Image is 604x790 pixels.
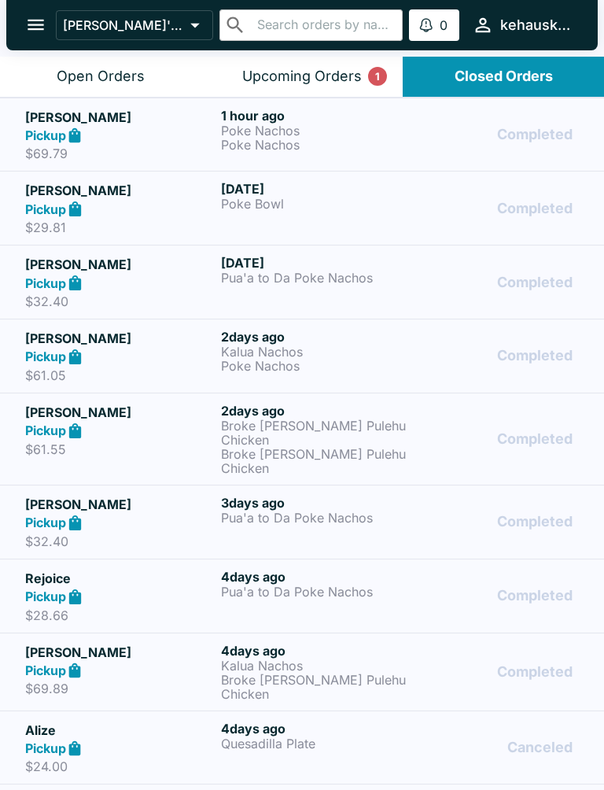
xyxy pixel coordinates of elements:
h6: [DATE] [221,181,411,197]
strong: Pickup [25,275,66,291]
button: [PERSON_NAME]'s Kitchen [56,10,213,40]
h5: [PERSON_NAME] [25,255,215,274]
p: $32.40 [25,293,215,309]
strong: Pickup [25,740,66,756]
button: kehauskitchen [466,8,579,42]
strong: Pickup [25,515,66,530]
strong: Pickup [25,589,66,604]
p: Poke Bowl [221,197,411,211]
p: Pua'a to Da Poke Nachos [221,271,411,285]
p: Kalua Nachos [221,659,411,673]
p: $69.79 [25,146,215,161]
p: [PERSON_NAME]'s Kitchen [63,17,184,33]
h6: [DATE] [221,255,411,271]
strong: Pickup [25,201,66,217]
p: Broke [PERSON_NAME] Pulehu Chicken [221,673,411,701]
p: 1 [375,68,380,84]
span: 4 days ago [221,721,285,736]
span: 4 days ago [221,643,285,659]
p: Broke [PERSON_NAME] Pulehu Chicken [221,447,411,475]
p: $61.55 [25,441,215,457]
input: Search orders by name or phone number [252,14,396,36]
h5: [PERSON_NAME] [25,495,215,514]
p: $69.89 [25,681,215,696]
p: Kalua Nachos [221,345,411,359]
div: Open Orders [57,68,145,86]
span: 3 days ago [221,495,285,511]
h5: [PERSON_NAME] [25,643,215,662]
div: Upcoming Orders [242,68,362,86]
p: Pua'a to Da Poke Nachos [221,585,411,599]
strong: Pickup [25,663,66,678]
p: 0 [440,17,447,33]
h6: 1 hour ago [221,108,411,124]
p: $61.05 [25,367,215,383]
h5: Rejoice [25,569,215,588]
div: kehauskitchen [500,16,573,35]
p: $29.81 [25,220,215,235]
button: open drawer [16,5,56,45]
p: Poke Nachos [221,138,411,152]
p: Poke Nachos [221,359,411,373]
div: Closed Orders [455,68,553,86]
p: Broke [PERSON_NAME] Pulehu Chicken [221,419,411,447]
h5: Alize [25,721,215,740]
h5: [PERSON_NAME] [25,403,215,422]
span: 2 days ago [221,403,285,419]
h5: [PERSON_NAME] [25,108,215,127]
h5: [PERSON_NAME] [25,329,215,348]
p: Quesadilla Plate [221,736,411,751]
p: $32.40 [25,533,215,549]
p: Pua'a to Da Poke Nachos [221,511,411,525]
strong: Pickup [25,349,66,364]
strong: Pickup [25,423,66,438]
span: 2 days ago [221,329,285,345]
span: 4 days ago [221,569,285,585]
p: Poke Nachos [221,124,411,138]
p: $28.66 [25,607,215,623]
strong: Pickup [25,127,66,143]
p: $24.00 [25,759,215,774]
h5: [PERSON_NAME] [25,181,215,200]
